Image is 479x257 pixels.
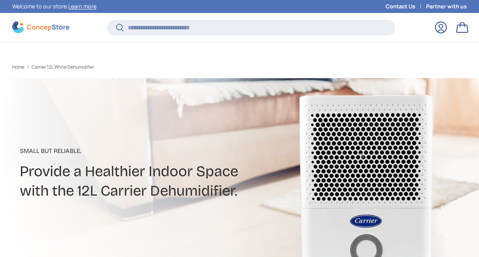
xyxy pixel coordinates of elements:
h2: Provide a Healthier Indoor Space with the 12L Carrier Dehumidifier. [20,162,312,200]
a: Learn more [68,3,96,10]
a: Partner with us [426,2,467,11]
a: Contact Us [386,2,426,11]
img: ConcepStore [12,21,69,33]
nav: Breadcrumbs [12,64,253,71]
a: Carrier 12L White Dehumidifier [32,65,94,69]
p: Small But Reliable. [20,146,312,156]
a: Home [12,65,24,69]
p: Welcome to our store. [12,2,96,11]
